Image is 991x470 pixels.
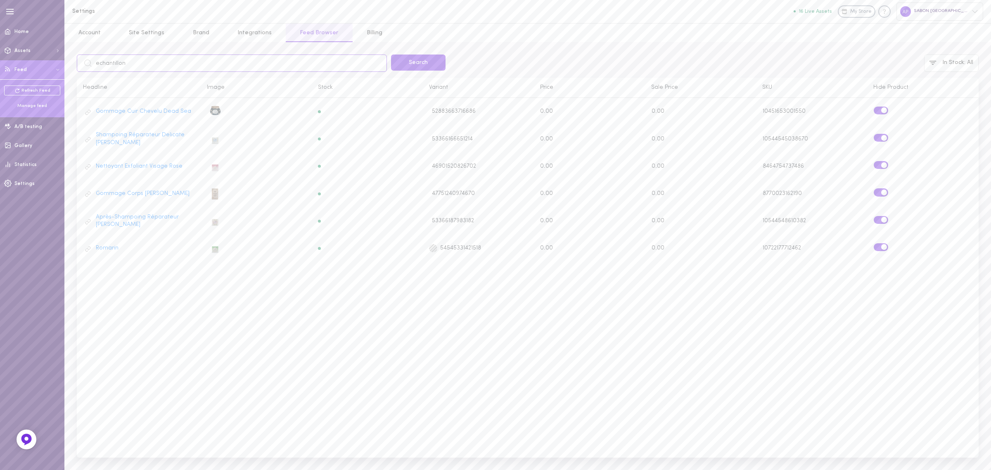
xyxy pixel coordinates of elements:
[14,143,32,148] span: Gallery
[96,163,183,170] a: Nettoyant Exfoliant Visage Rose
[794,9,832,14] button: 16 Live Assets
[391,55,446,71] button: Search
[312,84,423,91] div: Stock
[353,24,396,42] a: Billing
[432,135,473,143] span: 53366166651214
[652,108,664,114] span: 0.00
[96,214,194,228] a: Après-Shampoing Réparateur [PERSON_NAME]
[540,218,553,224] span: 0.00
[14,67,27,72] span: Feed
[432,190,475,197] span: 47751240974670
[96,131,194,146] a: Shampoing Réparateur Delicate [PERSON_NAME]
[763,163,804,169] span: 8464754737486
[794,9,838,14] a: 16 Live Assets
[72,8,209,14] h1: Settings
[223,24,286,42] a: Integrations
[540,136,553,142] span: 0.00
[652,190,664,197] span: 0.00
[896,2,983,20] div: SABON [GEOGRAPHIC_DATA]
[201,84,312,91] div: Image
[286,24,352,42] a: Feed Browser
[423,84,534,91] div: Variant
[96,190,190,197] a: Gommage Corps [PERSON_NAME]
[540,190,553,197] span: 0.00
[429,244,437,252] span: Romarin
[645,84,756,91] div: Sale Price
[652,245,664,251] span: 0.00
[867,84,978,91] div: Hide Product
[14,162,37,167] span: Statistics
[850,8,872,16] span: My Store
[763,108,806,114] span: 10451653001550
[96,108,191,115] a: Gommage Cuir Chevelu Dead Sea
[14,29,29,34] span: Home
[77,55,387,72] input: Search
[96,244,119,252] a: Romarin
[14,124,42,129] span: A/B testing
[763,245,801,251] span: 10722177712462
[878,5,891,18] div: Knowledge center
[763,218,806,224] span: 10544548610382
[4,103,60,109] div: Manage feed
[14,48,31,53] span: Assets
[652,218,664,224] span: 0.00
[540,108,553,114] span: 0.00
[534,84,645,91] div: Price
[756,84,867,91] div: SKU
[440,244,481,252] span: 54545331421518
[179,24,223,42] a: Brand
[115,24,178,42] a: Site Settings
[540,163,553,169] span: 0.00
[763,190,802,197] span: 8770023162190
[432,163,476,170] span: 46901520826702
[20,433,33,446] img: Feedback Button
[14,181,35,186] span: Settings
[64,24,115,42] a: Account
[77,84,201,91] div: Headline
[924,55,979,72] button: In Stock: All
[540,245,553,251] span: 0.00
[652,163,664,169] span: 0.00
[763,136,808,142] span: 10544545038670
[652,136,664,142] span: 0.00
[838,5,875,18] a: My Store
[432,108,476,115] span: 52883663716686
[432,217,474,225] span: 53366187983182
[4,85,60,95] a: Refresh Feed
